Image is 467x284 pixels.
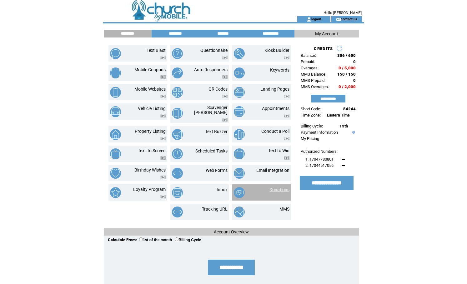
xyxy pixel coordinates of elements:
img: kiosk-builder.png [234,48,245,59]
a: Landing Pages [260,87,289,92]
span: MMS Overages: [301,84,329,89]
img: email-integration.png [234,168,245,179]
img: qr-codes.png [172,87,183,98]
img: text-blast.png [110,48,121,59]
span: Calculate From: [108,237,137,242]
img: video.png [222,118,228,122]
span: 0 / 5,000 [339,66,356,70]
img: video.png [284,114,289,117]
span: MMS Prepaid: [301,78,325,83]
img: video.png [160,176,166,179]
a: Mobile Coupons [134,67,166,72]
img: text-to-win.png [234,148,245,159]
a: Mobile Websites [134,87,166,92]
img: scheduled-tasks.png [172,148,183,159]
span: 0 [353,78,356,83]
img: help.gif [351,131,355,134]
a: Web Forms [206,168,228,173]
span: Overages: [301,66,319,70]
a: My Pricing [301,136,319,141]
span: Balance: [301,53,316,58]
span: 1. 17047780801 [305,157,334,162]
a: QR Codes [208,87,228,92]
a: MMS [279,207,289,212]
a: Birthday Wishes [134,167,166,172]
span: MMS Balance: [301,72,326,77]
span: 2. 17044517056 [305,163,334,168]
a: Scavenger [PERSON_NAME] [194,105,228,115]
span: 306 / 600 [337,53,356,58]
img: inbox.png [172,187,183,198]
a: Text to Win [268,148,289,153]
a: Auto Responders [194,67,228,72]
img: contact_us_icon.gif [336,17,341,22]
img: vehicle-listing.png [110,106,121,117]
img: video.png [222,75,228,79]
a: Property Listing [135,129,166,134]
a: Kiosk Builder [264,48,289,53]
a: logout [311,17,321,21]
img: video.png [284,95,289,98]
img: property-listing.png [110,129,121,140]
img: conduct-a-poll.png [234,129,245,140]
img: video.png [160,95,166,98]
img: tracking-url.png [172,207,183,217]
span: Prepaid: [301,59,315,64]
a: Text Buzzer [205,129,228,134]
img: video.png [160,114,166,117]
img: questionnaire.png [172,48,183,59]
img: text-to-screen.png [110,148,121,159]
img: video.png [222,95,228,98]
label: Billing Cycle [175,238,201,242]
img: video.png [222,56,228,59]
span: Billing Cycle: [301,124,323,128]
a: Conduct a Poll [261,129,289,134]
a: Donations [269,187,289,192]
img: mms.png [234,207,245,217]
a: Keywords [270,67,289,72]
img: video.png [284,137,289,140]
a: Scheduled Tasks [195,148,228,153]
span: My Account [315,31,338,36]
img: loyalty-program.png [110,187,121,198]
img: video.png [284,56,289,59]
label: 1st of the month [139,238,172,242]
span: 54244 [343,107,356,111]
a: Email Integration [256,168,289,173]
a: Questionnaire [200,48,228,53]
img: birthday-wishes.png [110,168,121,179]
img: video.png [160,75,166,79]
img: video.png [160,137,166,140]
span: 150 / 150 [337,72,356,77]
img: appointments.png [234,106,245,117]
span: Time Zone: [301,113,321,117]
a: Inbox [217,187,228,192]
img: video.png [160,156,166,160]
span: Short Code: [301,107,321,111]
img: auto-responders.png [172,67,183,78]
input: 1st of the month [139,237,143,241]
a: contact us [341,17,357,21]
img: video.png [160,56,166,59]
a: Text Blast [147,48,166,53]
span: 0 / 2,000 [339,84,356,89]
a: Vehicle Listing [138,106,166,111]
span: CREDITS [314,46,333,51]
img: video.png [160,195,166,198]
img: video.png [284,156,289,160]
img: text-buzzer.png [172,129,183,140]
img: account_icon.gif [307,17,311,22]
img: scavenger-hunt.png [172,108,183,119]
a: Payment Information [301,130,338,135]
span: 0 [353,59,356,64]
span: Hello [PERSON_NAME] [324,11,362,15]
img: mobile-websites.png [110,87,121,98]
img: keywords.png [234,67,245,78]
a: Appointments [262,106,289,111]
img: mobile-coupons.png [110,67,121,78]
input: Billing Cycle [175,237,178,241]
span: Eastern Time [327,113,350,117]
img: donations.png [234,187,245,198]
a: Loyalty Program [133,187,166,192]
span: Account Overview [214,229,249,234]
